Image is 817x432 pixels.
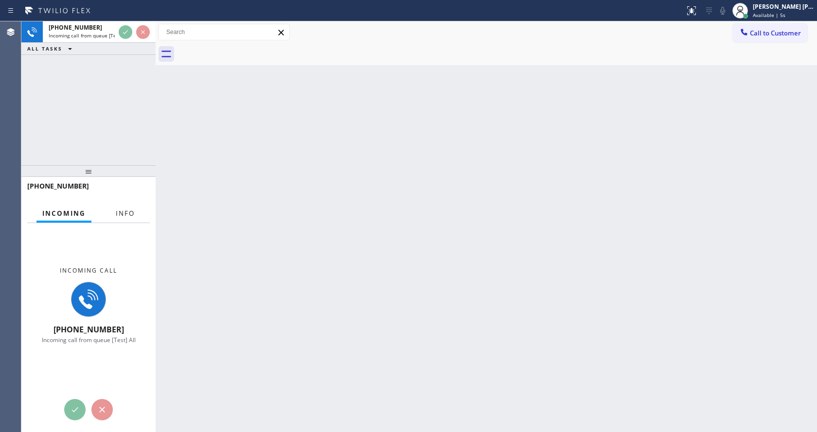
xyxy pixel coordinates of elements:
span: Incoming call [60,266,117,275]
input: Search [159,24,289,40]
button: Reject [136,25,150,39]
span: Incoming [42,209,86,218]
span: Info [116,209,135,218]
button: Info [110,204,141,223]
button: Accept [119,25,132,39]
span: Incoming call from queue [Test] All [42,336,136,344]
span: Call to Customer [750,29,801,37]
button: Mute [716,4,729,17]
span: Available | 5s [753,12,785,18]
span: [PHONE_NUMBER] [53,324,124,335]
span: Incoming call from queue [Test] All [49,32,129,39]
button: Call to Customer [733,24,807,42]
span: [PHONE_NUMBER] [27,181,89,190]
button: ALL TASKS [21,43,82,54]
div: [PERSON_NAME] [PERSON_NAME] [753,2,814,11]
button: Reject [91,399,113,420]
button: Incoming [36,204,91,223]
span: ALL TASKS [27,45,62,52]
button: Accept [64,399,86,420]
span: [PHONE_NUMBER] [49,23,102,32]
